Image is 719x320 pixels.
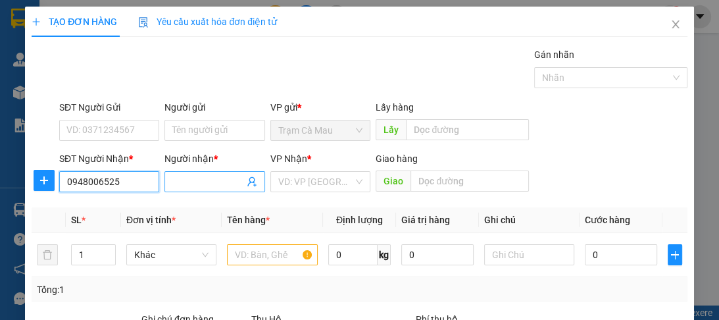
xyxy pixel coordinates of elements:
span: plus [34,175,54,186]
span: SL [71,215,82,225]
button: plus [668,244,682,265]
span: Tên hàng [227,215,270,225]
span: VP Nhận [270,153,307,164]
span: Đơn vị tính [126,215,176,225]
input: Dọc đường [410,171,529,192]
div: Người gửi [164,100,264,115]
span: Định lượng [336,215,383,225]
button: plus [34,170,55,191]
input: Ghi Chú [484,244,574,265]
span: Lấy hàng [376,102,414,113]
button: Close [657,7,694,43]
img: icon [138,17,149,28]
input: VD: Bàn, Ghế [227,244,317,265]
span: Khác [134,245,209,265]
span: plus [668,250,682,260]
span: Trạm Cà Mau [278,120,362,140]
input: Dọc đường [406,119,529,140]
div: Người nhận [164,151,264,166]
span: Giao hàng [376,153,418,164]
input: 0 [401,244,474,265]
span: plus [32,17,41,26]
span: Yêu cầu xuất hóa đơn điện tử [138,16,277,27]
span: Giá trị hàng [401,215,450,225]
label: Gán nhãn [534,49,574,60]
div: VP gửi [270,100,370,115]
div: SĐT Người Nhận [59,151,159,166]
span: Lấy [376,119,406,140]
div: SĐT Người Gửi [59,100,159,115]
div: Tổng: 1 [37,282,279,297]
span: Giao [376,171,410,192]
button: delete [37,244,58,265]
span: close [670,19,681,30]
span: Cước hàng [585,215,630,225]
span: kg [378,244,391,265]
span: TẠO ĐƠN HÀNG [32,16,117,27]
span: user-add [247,176,257,187]
th: Ghi chú [479,207,580,233]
